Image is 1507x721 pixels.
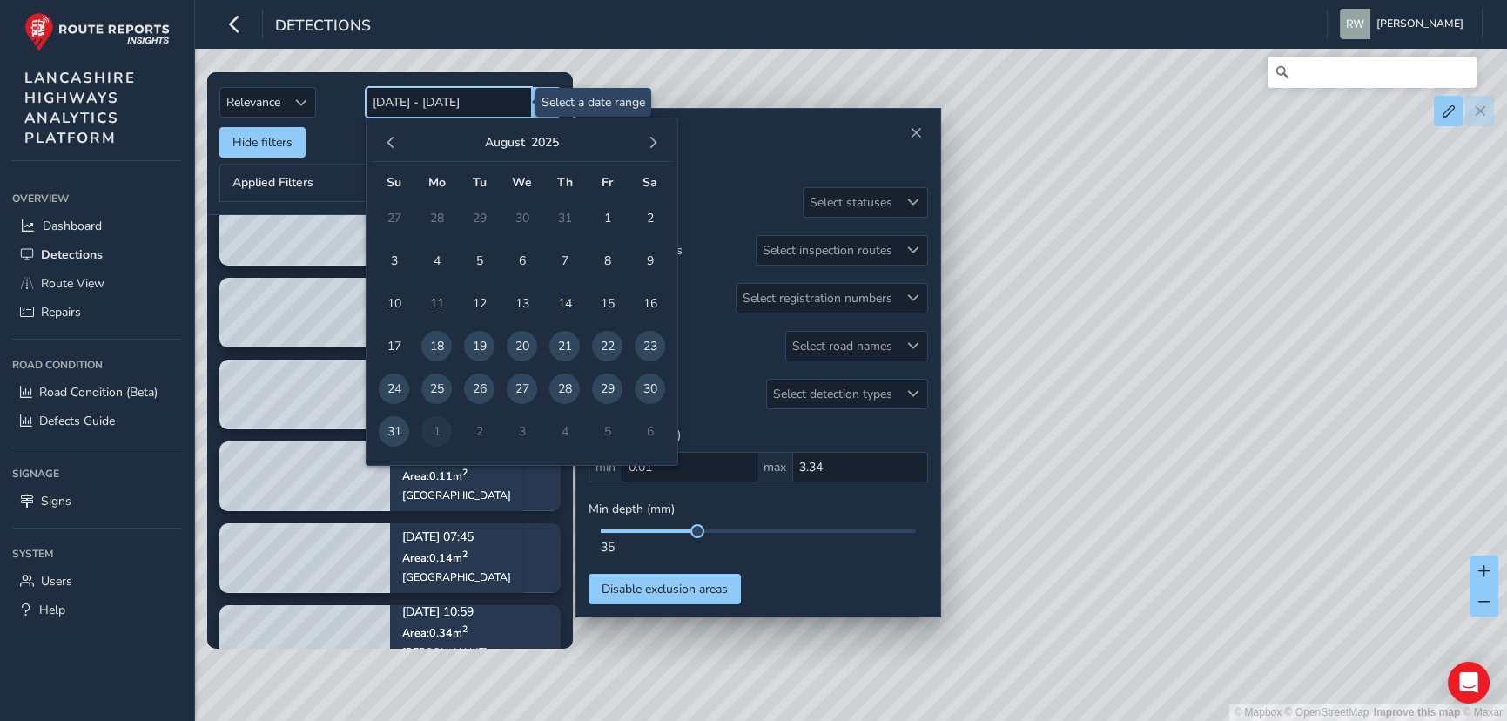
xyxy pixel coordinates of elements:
input: 0 [792,452,928,482]
span: 25 [421,374,452,404]
div: [PERSON_NAME][GEOGRAPHIC_DATA] [402,644,548,672]
span: 12 [464,288,494,319]
span: 28 [549,374,580,404]
span: max [757,452,792,482]
span: 7 [549,246,580,276]
div: System [12,541,182,567]
span: 9 [635,246,665,276]
span: 21 [549,331,580,361]
span: 11 [421,288,452,319]
span: 6 [507,246,537,276]
span: 17 [379,331,409,361]
span: 19 [464,331,494,361]
sup: 2 [462,465,468,478]
span: [PERSON_NAME] [1376,9,1463,39]
span: Help [39,602,65,618]
span: Detections [275,15,371,39]
span: Route View [41,275,104,292]
span: Repairs [41,304,81,320]
span: 31 [379,416,409,447]
span: LANCASHIRE HIGHWAYS ANALYTICS PLATFORM [24,68,136,148]
span: Signs [41,493,71,509]
span: 14 [549,288,580,319]
span: 20 [507,331,537,361]
sup: 2 [462,622,468,635]
div: Select statuses [804,188,898,217]
button: Disable exclusion areas [589,574,741,604]
button: Close [904,121,928,145]
span: Relevance [220,88,286,117]
span: Road Condition (Beta) [39,384,158,401]
button: 2025 [531,134,559,151]
span: 30 [635,374,665,404]
a: Detections [12,240,182,269]
div: Select registration numbers [737,284,898,313]
button: August [485,134,525,151]
span: 23 [635,331,665,361]
span: Area: 0.11 m [402,468,468,482]
span: Sa [642,174,657,191]
a: Defects Guide [12,407,182,435]
span: 29 [592,374,622,404]
input: Search [1268,57,1477,88]
span: 16 [635,288,665,319]
span: Applied Filters [232,177,313,189]
a: Dashboard [12,212,182,240]
span: 4 [421,246,452,276]
a: Signs [12,487,182,515]
span: Area: 0.14 m [402,549,468,564]
div: 35 [601,539,916,556]
span: Tu [473,174,487,191]
span: 1 [592,203,622,233]
span: Detections [41,246,103,263]
span: 24 [379,374,409,404]
div: Sort by Date [286,88,315,117]
span: min [589,452,622,482]
span: 27 [507,374,537,404]
span: 2 [635,203,665,233]
span: Su [387,174,401,191]
span: Fr [602,174,613,191]
a: Repairs [12,298,182,327]
p: [DATE] 10:59 [402,606,548,618]
a: Help [12,596,182,624]
span: Users [41,573,72,590]
span: 5 [464,246,494,276]
p: [DATE] 07:45 [402,531,511,543]
div: Select inspection routes [757,236,898,265]
div: Road Condition [12,352,182,378]
sup: 2 [462,547,468,560]
a: Route View [12,269,182,298]
a: Users [12,567,182,596]
span: 8 [592,246,622,276]
span: 18 [421,331,452,361]
img: diamond-layout [1340,9,1370,39]
div: Select road names [786,332,898,360]
span: Th [557,174,573,191]
input: 0 [622,452,757,482]
span: 22 [592,331,622,361]
img: rr logo [24,12,170,51]
span: Dashboard [43,218,102,234]
div: Overview [12,185,182,212]
span: 26 [464,374,494,404]
span: Defects Guide [39,413,115,429]
span: 3 [379,246,409,276]
h2: Filters [589,145,928,175]
button: Hide filters [219,127,306,158]
div: Signage [12,461,182,487]
div: Open Intercom Messenger [1448,662,1490,704]
div: [GEOGRAPHIC_DATA] [402,569,511,583]
span: Area: 0.34 m [402,624,468,639]
button: [PERSON_NAME] [1340,9,1470,39]
div: [GEOGRAPHIC_DATA] [402,488,511,502]
span: Mo [428,174,446,191]
span: We [512,174,532,191]
span: Min depth (mm) [589,501,675,517]
span: 10 [379,288,409,319]
div: Select detection types [767,380,898,408]
a: Road Condition (Beta) [12,378,182,407]
span: 13 [507,288,537,319]
span: 15 [592,288,622,319]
